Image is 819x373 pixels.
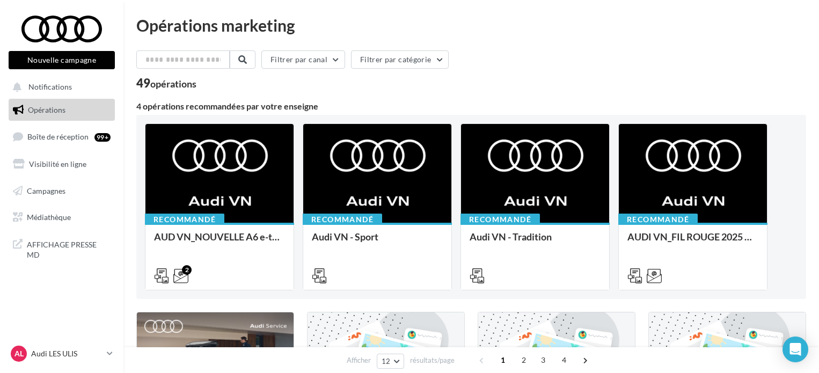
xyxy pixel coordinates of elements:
span: Notifications [28,83,72,92]
div: Open Intercom Messenger [783,337,808,362]
div: AUDI VN_FIL ROUGE 2025 - A1, Q2, Q3, Q5 et Q4 e-tron [627,231,758,253]
span: Afficher [347,355,371,365]
div: 99+ [94,133,111,142]
div: Recommandé [303,214,382,225]
button: Filtrer par canal [261,50,345,69]
span: 12 [382,357,391,365]
span: Opérations [28,105,65,114]
button: Filtrer par catégorie [351,50,449,69]
span: 4 [555,352,573,369]
a: AL Audi LES ULIS [9,343,115,364]
div: Audi VN - Tradition [470,231,601,253]
span: 1 [494,352,511,369]
a: Opérations [6,99,117,121]
a: AFFICHAGE PRESSE MD [6,233,117,265]
button: Nouvelle campagne [9,51,115,69]
div: opérations [150,79,196,89]
span: AFFICHAGE PRESSE MD [27,237,111,260]
div: Recommandé [460,214,540,225]
span: Campagnes [27,186,65,195]
span: AL [14,348,24,359]
div: 49 [136,77,196,89]
a: Campagnes [6,180,117,202]
p: Audi LES ULIS [31,348,103,359]
div: Audi VN - Sport [312,231,443,253]
span: 3 [535,352,552,369]
div: Recommandé [145,214,224,225]
button: 12 [377,354,404,369]
span: résultats/page [410,355,455,365]
a: Médiathèque [6,206,117,229]
div: 2 [182,265,192,275]
div: Recommandé [618,214,698,225]
a: Boîte de réception99+ [6,125,117,148]
span: Médiathèque [27,213,71,222]
span: 2 [515,352,532,369]
span: Boîte de réception [27,132,89,141]
a: Visibilité en ligne [6,153,117,175]
div: AUD VN_NOUVELLE A6 e-tron [154,231,285,253]
div: Opérations marketing [136,17,806,33]
div: 4 opérations recommandées par votre enseigne [136,102,806,111]
span: Visibilité en ligne [29,159,86,169]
